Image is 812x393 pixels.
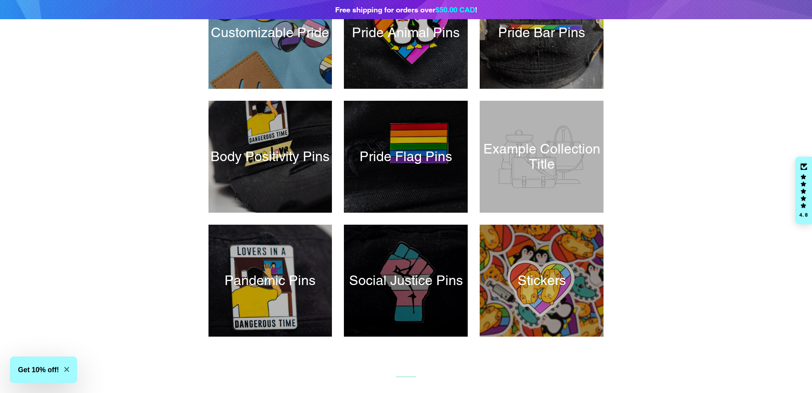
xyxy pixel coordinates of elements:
[480,101,604,213] a: Example Collection Title
[480,225,604,337] a: Stickers
[335,4,477,15] div: Free shipping for orders over !
[799,212,808,217] div: 4.8
[795,157,812,225] div: Click to open Judge.me floating reviews tab
[435,5,475,14] span: $50.00 CAD
[344,225,468,337] a: Social Justice Pins
[208,101,332,213] a: Body Positivity Pins
[344,101,468,213] a: Pride Flag Pins
[208,225,332,337] a: Pandemic Pins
